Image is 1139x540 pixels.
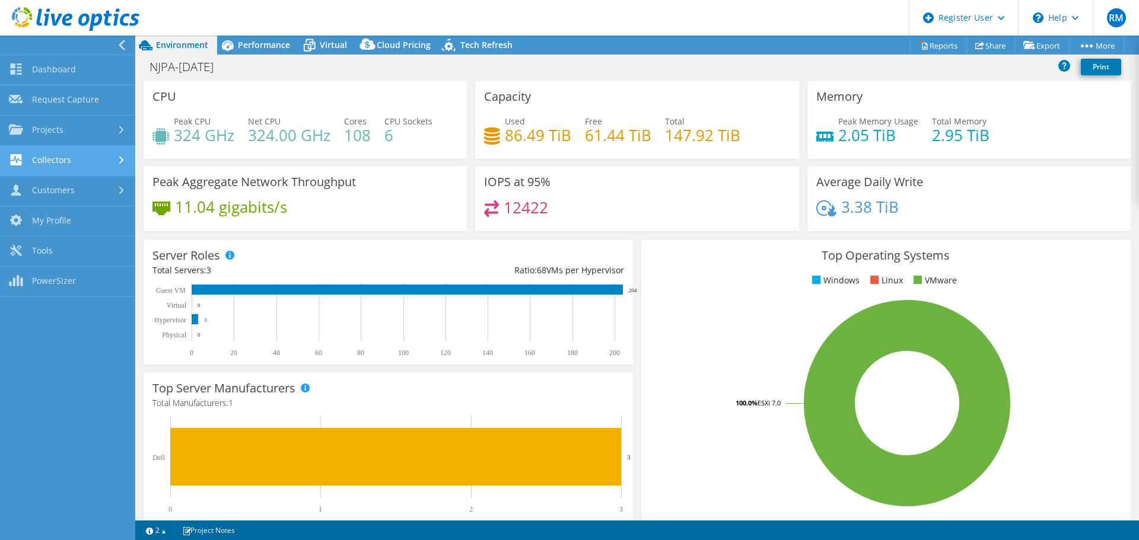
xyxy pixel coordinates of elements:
[152,397,624,410] h4: Total Manufacturers:
[344,129,371,142] h4: 108
[273,349,280,357] text: 40
[320,39,347,50] span: Virtual
[152,382,295,395] h3: Top Server Manufacturers
[585,116,602,127] span: Free
[911,274,957,287] li: VMware
[357,349,364,357] text: 80
[384,116,432,127] span: CPU Sockets
[484,90,531,103] h3: Capacity
[816,90,863,103] h3: Memory
[1069,36,1124,55] a: More
[206,264,211,276] span: 3
[248,116,281,127] span: Net CPU
[484,175,551,188] h3: IOPS at 95%
[460,39,513,50] span: Tech Refresh
[175,200,287,213] h4: 11.04 gigabits/s
[168,505,172,513] text: 0
[665,116,685,127] span: Total
[910,36,967,55] a: Reports
[228,397,233,408] span: 1
[440,349,451,357] text: 120
[152,264,388,277] div: Total Servers:
[1014,36,1070,55] a: Export
[174,116,211,127] span: Peak CPU
[152,249,220,262] h3: Server Roles
[154,316,186,324] text: Hypervisor
[248,129,330,142] h4: 324.00 GHz
[524,349,535,357] text: 160
[609,349,620,357] text: 200
[838,116,918,127] span: Peak Memory Usage
[619,505,623,513] text: 3
[505,129,571,142] h4: 86.49 TiB
[816,175,923,188] h3: Average Daily Write
[198,332,201,338] text: 0
[204,317,207,323] text: 3
[627,453,631,461] text: 3
[377,39,431,50] span: Cloud Pricing
[167,301,187,309] text: Virtual
[1033,12,1043,23] svg: \n
[650,249,1122,262] h3: Top Operating Systems
[809,274,860,287] li: Windows
[932,129,990,142] h4: 2.95 TiB
[190,349,193,357] text: 0
[505,116,525,127] span: Used
[482,349,493,357] text: 140
[162,331,186,339] text: Physical
[1081,59,1121,75] a: Print
[932,116,987,127] span: Total Memory
[152,453,165,462] text: Dell
[388,264,623,277] div: Ratio: VMs per Hypervisor
[152,175,356,188] h3: Peak Aggregate Network Throughput
[152,90,176,103] h3: CPU
[174,523,243,538] a: Project Notes
[315,349,322,357] text: 60
[174,129,234,142] h4: 324 GHz
[966,36,1015,55] a: Share
[198,302,201,308] text: 0
[344,116,367,127] span: Cores
[665,129,740,142] h4: 147.92 TiB
[841,200,899,213] h4: 3.38 TiB
[144,60,232,74] h1: NJPA-[DATE]
[398,349,409,357] text: 100
[504,201,548,214] h4: 12422
[567,349,578,357] text: 180
[156,39,208,50] span: Environment
[384,129,432,142] h4: 6
[867,274,903,287] li: Linux
[1107,8,1126,27] span: RM
[238,39,290,50] span: Performance
[319,505,322,513] text: 1
[138,523,174,538] a: 2
[736,398,758,407] tspan: 100.0%
[758,398,781,407] tspan: ESXi 7.0
[469,505,473,513] text: 2
[585,129,651,142] h4: 61.44 TiB
[629,287,637,293] text: 204
[156,286,186,295] text: Guest VM
[838,129,918,142] h4: 2.05 TiB
[537,264,546,276] span: 68
[230,349,237,357] text: 20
